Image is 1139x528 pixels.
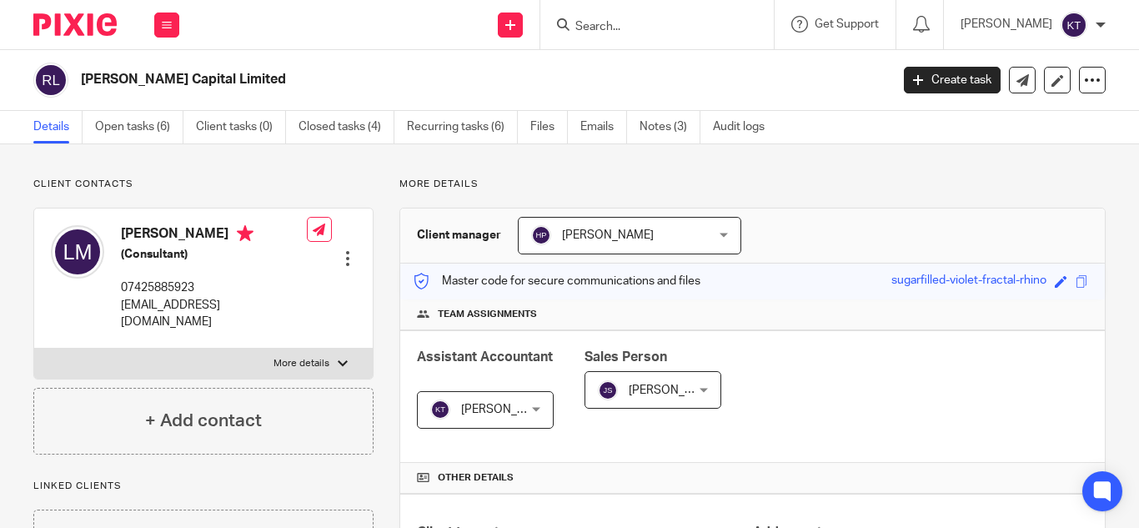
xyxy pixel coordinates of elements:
[461,404,553,415] span: [PERSON_NAME]
[33,480,374,493] p: Linked clients
[531,225,551,245] img: svg%3E
[407,111,518,143] a: Recurring tasks (6)
[904,67,1001,93] a: Create task
[417,227,501,244] h3: Client manager
[413,273,700,289] p: Master code for secure communications and files
[121,279,307,296] p: 07425885923
[629,385,720,396] span: [PERSON_NAME]
[81,71,720,88] h2: [PERSON_NAME] Capital Limited
[598,380,618,400] img: svg%3E
[145,408,262,434] h4: + Add contact
[585,350,667,364] span: Sales Person
[33,13,117,36] img: Pixie
[273,357,329,370] p: More details
[438,471,514,485] span: Other details
[1061,12,1087,38] img: svg%3E
[121,225,307,246] h4: [PERSON_NAME]
[121,246,307,263] h5: (Consultant)
[121,297,307,331] p: [EMAIL_ADDRESS][DOMAIN_NAME]
[530,111,568,143] a: Files
[33,111,83,143] a: Details
[237,225,253,242] i: Primary
[51,225,104,279] img: svg%3E
[640,111,700,143] a: Notes (3)
[713,111,777,143] a: Audit logs
[574,20,724,35] input: Search
[815,18,879,30] span: Get Support
[438,308,537,321] span: Team assignments
[299,111,394,143] a: Closed tasks (4)
[580,111,627,143] a: Emails
[33,63,68,98] img: svg%3E
[417,350,553,364] span: Assistant Accountant
[399,178,1106,191] p: More details
[891,272,1046,291] div: sugarfilled-violet-fractal-rhino
[95,111,183,143] a: Open tasks (6)
[562,229,654,241] span: [PERSON_NAME]
[196,111,286,143] a: Client tasks (0)
[33,178,374,191] p: Client contacts
[961,16,1052,33] p: [PERSON_NAME]
[430,400,450,420] img: svg%3E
